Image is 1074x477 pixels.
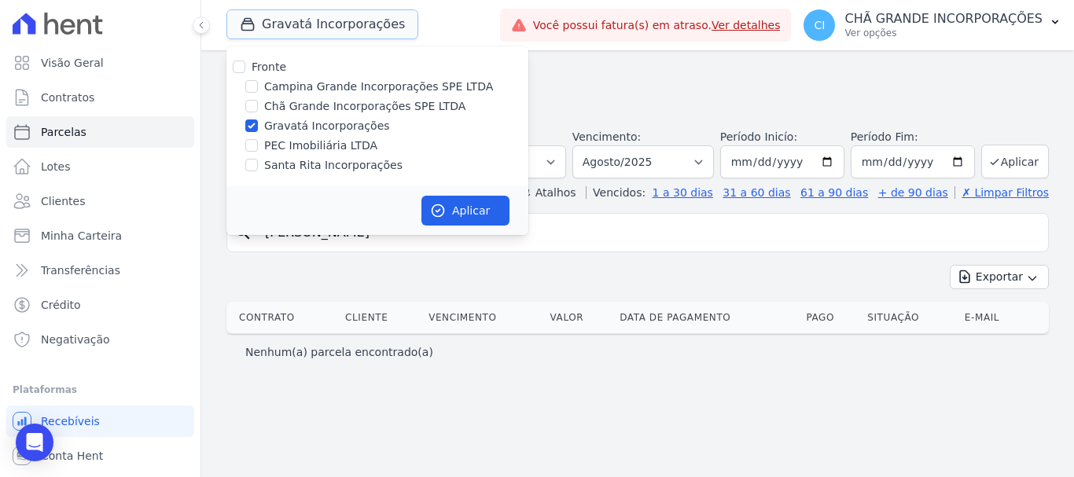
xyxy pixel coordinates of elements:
[6,440,194,471] a: Conta Hent
[226,302,339,333] th: Contrato
[264,118,390,134] label: Gravatá Incorporações
[712,19,781,31] a: Ver detalhes
[16,424,53,461] div: Open Intercom Messenger
[6,185,194,217] a: Clientes
[861,302,958,333] th: Situação
[954,186,1049,199] a: ✗ Limpar Filtros
[339,302,422,333] th: Cliente
[41,413,100,429] span: Recebíveis
[41,193,85,209] span: Clientes
[791,3,1074,47] button: CI CHÃ GRANDE INCORPORAÇÕES Ver opções
[264,98,465,115] label: Chã Grande Incorporações SPE LTDA
[41,55,104,71] span: Visão Geral
[226,9,418,39] button: Gravatá Incorporações
[256,217,1042,248] input: Buscar por nome do lote ou do cliente
[6,82,194,113] a: Contratos
[815,20,826,31] span: CI
[41,159,71,174] span: Lotes
[41,297,81,313] span: Crédito
[6,220,194,251] a: Minha Carteira
[6,289,194,321] a: Crédito
[41,228,122,244] span: Minha Carteira
[13,380,188,399] div: Plataformas
[6,255,194,286] a: Transferências
[544,302,614,333] th: Valor
[723,186,790,199] a: 31 a 60 dias
[226,63,1049,91] h2: Parcelas
[264,138,377,154] label: PEC Imobiliária LTDA
[421,196,509,226] button: Aplicar
[586,186,646,199] label: Vencidos:
[613,302,800,333] th: Data de Pagamento
[6,151,194,182] a: Lotes
[844,27,1043,39] p: Ver opções
[522,186,576,199] label: ↯ Atalhos
[572,130,641,143] label: Vencimento:
[6,47,194,79] a: Visão Geral
[950,265,1049,289] button: Exportar
[6,405,194,437] a: Recebíveis
[958,302,1030,333] th: E-mail
[41,262,120,278] span: Transferências
[800,186,868,199] a: 61 a 90 dias
[422,302,543,333] th: Vencimento
[720,130,797,143] label: Período Inicío:
[6,324,194,355] a: Negativação
[533,17,781,34] span: Você possui fatura(s) em atraso.
[878,186,948,199] a: + de 90 dias
[264,79,493,95] label: Campina Grande Incorporações SPE LTDA
[41,332,110,347] span: Negativação
[800,302,861,333] th: Pago
[41,124,86,140] span: Parcelas
[264,157,403,174] label: Santa Rita Incorporações
[252,61,286,73] label: Fronte
[844,11,1043,27] p: CHÃ GRANDE INCORPORAÇÕES
[851,129,975,145] label: Período Fim:
[41,448,103,464] span: Conta Hent
[6,116,194,148] a: Parcelas
[653,186,713,199] a: 1 a 30 dias
[41,90,94,105] span: Contratos
[245,344,433,360] p: Nenhum(a) parcela encontrado(a)
[981,145,1049,178] button: Aplicar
